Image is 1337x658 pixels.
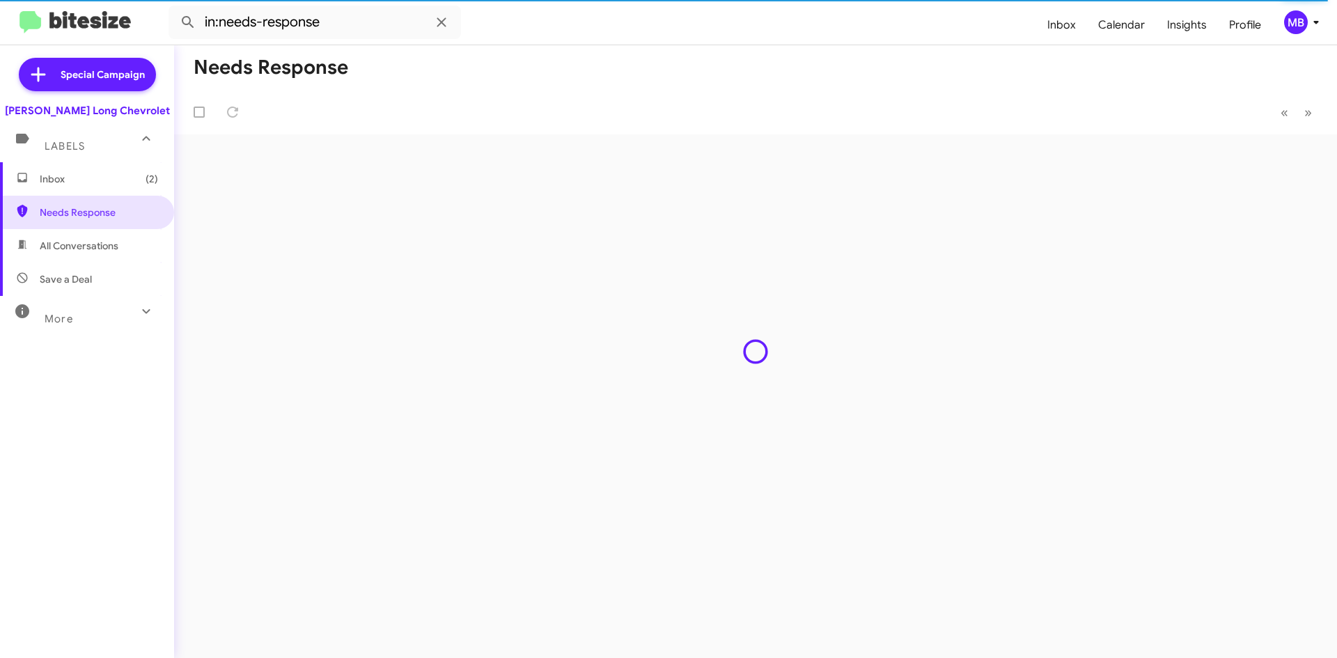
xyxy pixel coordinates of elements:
a: Calendar [1087,5,1156,45]
a: Inbox [1036,5,1087,45]
span: « [1281,104,1288,121]
span: More [45,313,73,325]
a: Insights [1156,5,1218,45]
span: Special Campaign [61,68,145,81]
button: Next [1296,98,1320,127]
div: [PERSON_NAME] Long Chevrolet [5,104,170,118]
span: Inbox [40,172,158,186]
div: MB [1284,10,1308,34]
span: Labels [45,140,85,152]
a: Profile [1218,5,1272,45]
span: Save a Deal [40,272,92,286]
input: Search [169,6,461,39]
nav: Page navigation example [1273,98,1320,127]
h1: Needs Response [194,56,348,79]
a: Special Campaign [19,58,156,91]
span: » [1304,104,1312,121]
span: (2) [146,172,158,186]
span: Needs Response [40,205,158,219]
button: Previous [1272,98,1297,127]
button: MB [1272,10,1322,34]
span: All Conversations [40,239,118,253]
